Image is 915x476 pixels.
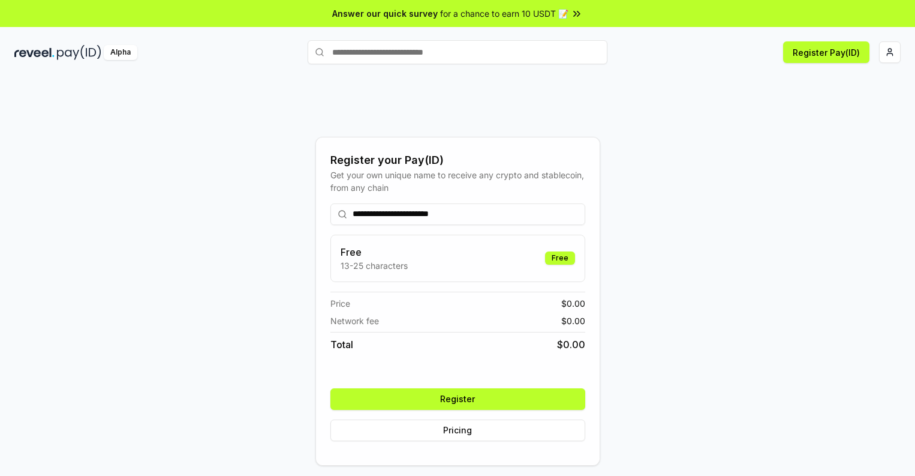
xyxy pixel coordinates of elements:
[330,420,585,441] button: Pricing
[332,7,438,20] span: Answer our quick survey
[341,245,408,259] h3: Free
[545,252,575,265] div: Free
[104,45,137,60] div: Alpha
[557,337,585,352] span: $ 0.00
[330,169,585,194] div: Get your own unique name to receive any crypto and stablecoin, from any chain
[330,337,353,352] span: Total
[330,152,585,169] div: Register your Pay(ID)
[561,315,585,327] span: $ 0.00
[57,45,101,60] img: pay_id
[330,388,585,410] button: Register
[14,45,55,60] img: reveel_dark
[341,259,408,272] p: 13-25 characters
[330,315,379,327] span: Network fee
[783,41,869,63] button: Register Pay(ID)
[330,297,350,310] span: Price
[440,7,568,20] span: for a chance to earn 10 USDT 📝
[561,297,585,310] span: $ 0.00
